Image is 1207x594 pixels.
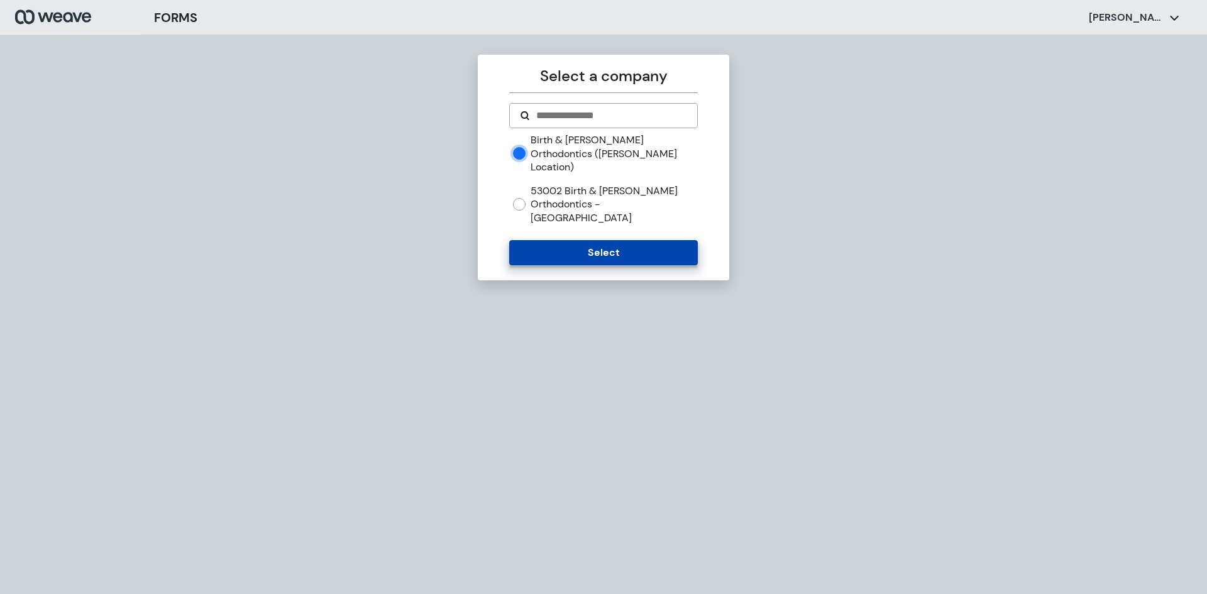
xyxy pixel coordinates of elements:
[154,8,197,27] h3: FORMS
[509,240,697,265] button: Select
[531,184,697,225] label: 53002 Birth & [PERSON_NAME] Orthodontics - [GEOGRAPHIC_DATA]
[535,108,686,123] input: Search
[531,133,697,174] label: Birth & [PERSON_NAME] Orthodontics ([PERSON_NAME] Location)
[1089,11,1164,25] p: [PERSON_NAME]
[509,65,697,87] p: Select a company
